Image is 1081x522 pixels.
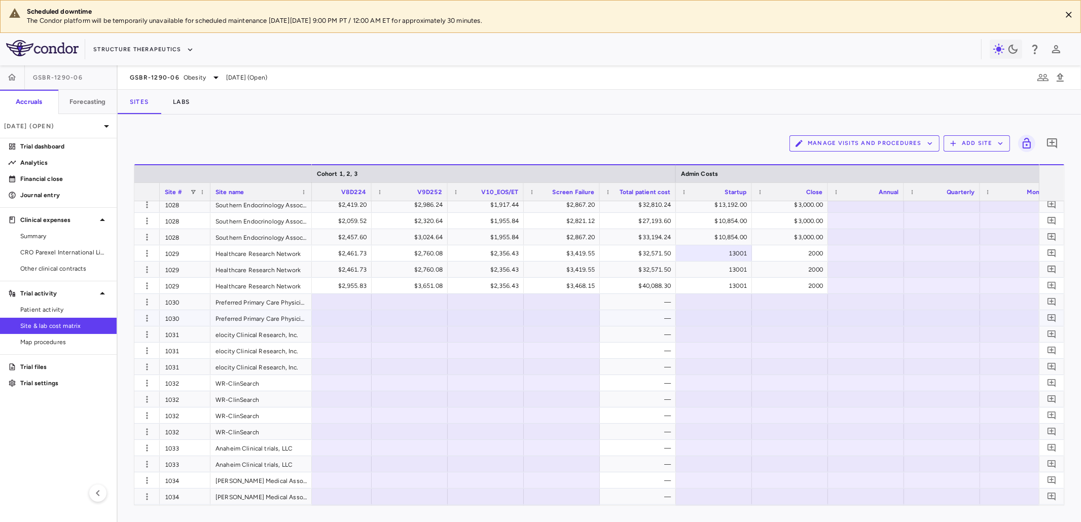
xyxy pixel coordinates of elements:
[1045,473,1059,487] button: Add comment
[20,174,109,183] p: Financial close
[761,197,823,213] div: $3,000.00
[20,232,109,241] span: Summary
[160,489,210,504] div: 1034
[1045,360,1059,374] button: Add comment
[806,189,823,196] span: Close
[20,248,109,257] span: CRO Parexel International Limited
[879,189,899,196] span: Annual
[160,472,210,488] div: 1034
[33,73,83,82] span: GSBR-1290-06
[305,245,367,262] div: $2,461.73
[1047,297,1057,307] svg: Add comment
[947,189,975,196] span: Quarterly
[1047,281,1057,290] svg: Add comment
[1046,137,1058,150] svg: Add comment
[533,229,595,245] div: $2,867.20
[210,472,312,488] div: [PERSON_NAME] Medical Associates Inc.
[1047,459,1057,469] svg: Add comment
[160,262,210,277] div: 1029
[160,343,210,358] div: 1031
[1045,279,1059,292] button: Add comment
[226,73,267,82] span: [DATE] (Open)
[1027,189,1051,196] span: Monthly
[685,197,747,213] div: $13,192.00
[609,213,671,229] div: $27,193.60
[27,16,1053,25] p: The Condor platform will be temporarily unavailable for scheduled maintenance [DATE][DATE] 9:00 P...
[1047,394,1057,404] svg: Add comment
[1045,198,1059,211] button: Add comment
[160,197,210,212] div: 1028
[1045,457,1059,471] button: Add comment
[160,245,210,261] div: 1029
[20,215,96,225] p: Clinical expenses
[20,289,96,298] p: Trial activity
[533,197,595,213] div: $2,867.20
[1047,475,1057,485] svg: Add comment
[609,472,671,489] div: —
[533,245,595,262] div: $3,419.55
[210,326,312,342] div: elocity Clinical Research, Inc.
[1045,392,1059,406] button: Add comment
[1047,248,1057,258] svg: Add comment
[69,97,106,106] h6: Forecasting
[761,229,823,245] div: $3,000.00
[457,197,519,213] div: $1,917.44
[1047,216,1057,226] svg: Add comment
[457,278,519,294] div: $2,356.43
[20,142,109,151] p: Trial dashboard
[1047,329,1057,339] svg: Add comment
[457,213,519,229] div: $1,955.84
[685,213,747,229] div: $10,854.00
[1045,327,1059,341] button: Add comment
[305,278,367,294] div: $2,955.83
[130,73,179,82] span: GSBR-1290-06
[210,343,312,358] div: elocity Clinical Research, Inc.
[789,135,940,152] button: Manage Visits and Procedures
[160,310,210,326] div: 1030
[305,197,367,213] div: $2,419.20
[381,262,443,278] div: $2,760.08
[609,375,671,391] div: —
[1047,411,1057,420] svg: Add comment
[160,359,210,375] div: 1031
[93,42,194,58] button: Structure Therapeutics
[533,213,595,229] div: $2,821.12
[20,158,109,167] p: Analytics
[1045,263,1059,276] button: Add comment
[4,122,100,131] p: [DATE] (Open)
[20,305,109,314] span: Patient activity
[609,407,671,424] div: —
[1061,7,1076,22] button: Close
[210,424,312,439] div: WR-ClinSearch
[210,456,312,472] div: Anaheim Clinical trials, LLC
[165,189,182,196] span: Site #
[1047,265,1057,274] svg: Add comment
[685,245,747,262] div: 13001
[20,379,109,388] p: Trial settings
[305,229,367,245] div: $2,457.60
[620,189,671,196] span: Total patient cost
[609,326,671,343] div: —
[16,97,42,106] h6: Accruals
[210,407,312,423] div: WR-ClinSearch
[381,245,443,262] div: $2,760.08
[210,359,312,375] div: elocity Clinical Research, Inc.
[609,262,671,278] div: $32,571.50
[1045,490,1059,503] button: Add comment
[160,440,210,456] div: 1033
[305,213,367,229] div: $2,059.52
[160,407,210,423] div: 1032
[1047,492,1057,501] svg: Add comment
[1047,378,1057,388] svg: Add comment
[210,440,312,456] div: Anaheim Clinical trials, LLC
[1047,200,1057,209] svg: Add comment
[184,73,206,82] span: Obesity
[118,90,161,114] button: Sites
[381,197,443,213] div: $2,986.24
[1047,362,1057,371] svg: Add comment
[609,359,671,375] div: —
[1045,311,1059,325] button: Add comment
[609,278,671,294] div: $40,088.30
[553,189,595,196] span: Screen Failure
[20,191,109,200] p: Journal entry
